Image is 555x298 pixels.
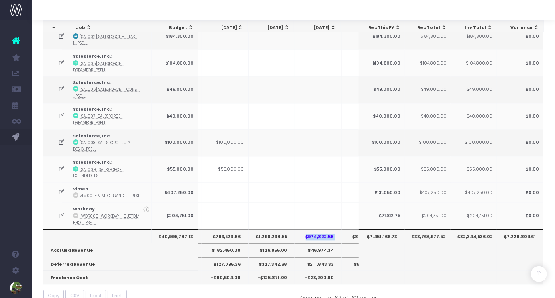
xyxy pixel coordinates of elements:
td: $49,000.00 [450,76,497,103]
div: Budget [159,25,194,31]
td: $55,000.00 [450,156,497,182]
td: $184,300.00 [450,23,497,50]
td: $49,000.00 [358,76,405,103]
th: Rec This FY: activate to sort column ascending [359,20,405,35]
td: $407,250.00 [404,182,451,202]
div: Variance [504,25,539,31]
td: $40,000.00 [152,103,198,129]
td: $0.00 [497,156,543,182]
td: $0.00 [497,49,543,76]
div: [DATE] [301,25,336,31]
td: $100,000.00 [404,129,451,156]
strong: Salesforce, Inc. [73,80,111,86]
th: $7,451,166.73 [358,229,405,243]
td: $40,000.00 [450,103,497,129]
td: $0.00 [497,129,543,156]
td: $0.00 [497,23,543,50]
th: Budget: activate to sort column ascending [152,20,198,35]
td: $49,000.00 [404,76,451,103]
strong: Salesforce, Inc. [73,159,111,165]
td: : [69,202,152,229]
th: $62,000.00 [342,257,388,271]
td: $55,000.00 [202,156,249,182]
div: Rec This FY [366,25,400,31]
th: Rec Total: activate to sort column ascending [405,20,451,35]
abbr: [SAL007] Salesforce - Dreamforce Sprint - Brand - Upsell [73,114,124,125]
abbr: [SAL002] Salesforce - Phase 1.5 Pressure Test - Brand - Upsell [73,34,137,45]
strong: Salesforce, Inc. [73,106,111,112]
td: $131,050.00 [358,182,405,202]
th: $974,822.58 [295,229,342,243]
abbr: VIM001 - Vimeo Brand Refresh [80,193,141,198]
abbr: [SAL006] Salesforce - Icons - Brand - Upsell [73,87,140,98]
th: Freelance Cost [43,271,198,284]
th: $127,095.36 [202,257,249,271]
th: -$125,871.00 [249,271,295,284]
td: $55,000.00 [152,156,198,182]
td: $104,800.00 [152,49,198,76]
th: $796,523.86 [202,229,249,243]
th: $211,843.33 [295,257,342,271]
abbr: [SAL009] Salesforce - Extended July Support - Brand - Upsell [73,167,125,178]
td: $104,800.00 [404,49,451,76]
td: $104,800.00 [450,49,497,76]
th: Accrued Revenue [43,243,198,257]
div: [DATE] [208,25,243,31]
td: $40,000.00 [404,103,451,129]
td: $71,812.75 [358,202,405,229]
td: $204,751.00 [152,202,198,229]
strong: Vimeo [73,186,89,192]
td: $204,751.00 [404,202,451,229]
td: $0.00 [497,182,543,202]
td: $40,000.00 [358,103,405,129]
th: $40,995,787.13 [152,229,198,243]
td: : [69,156,152,182]
abbr: [WOR005] Workday - Custom Photoshoot - Upsell [73,214,140,225]
td: : [69,76,152,103]
td: : [69,182,152,202]
td: $100,000.00 [152,129,198,156]
td: $407,250.00 [152,182,198,202]
th: -$23,200.00 [295,271,342,284]
th: $126,955.00 [249,243,295,257]
strong: Salesforce, Inc. [73,53,111,59]
th: $327,342.68 [249,257,295,271]
td: $104,800.00 [358,49,405,76]
td: : [69,49,152,76]
td: $184,300.00 [152,23,198,50]
div: Rec Total [412,25,447,31]
td: $204,751.00 [450,202,497,229]
td: $55,000.00 [404,156,451,182]
img: images/default_profile_image.png [10,282,22,294]
th: : activate to sort column descending [43,20,68,35]
th: Inv Total: activate to sort column ascending [451,20,497,35]
th: $33,766,977.52 [404,229,451,243]
th: Aug 25: activate to sort column ascending [248,20,294,35]
abbr: [SAL005] Salesforce - Dreamforce Theme - Brand - Upsell [73,61,124,72]
td: $100,000.00 [358,129,405,156]
th: $1,290,238.55 [249,229,295,243]
td: $49,000.00 [152,76,198,103]
th: $46,974.34 [295,243,342,257]
th: Deferred Revenue [43,257,198,271]
td: : [69,23,152,50]
th: $182,450.00 [202,243,249,257]
div: Job [76,25,149,31]
td: $55,000.00 [358,156,405,182]
strong: Salesforce, Inc. [73,27,111,33]
td: : [69,103,152,129]
th: -$80,504.00 [202,271,249,284]
th: Jul 25: activate to sort column ascending [201,20,247,35]
td: : [69,129,152,156]
strong: Workday [73,206,95,212]
td: $184,300.00 [404,23,451,50]
div: [DATE] [348,25,382,31]
td: $0.00 [497,103,543,129]
td: $0.00 [497,202,543,229]
div: Inv Total [458,25,492,31]
div: [DATE] [255,25,290,31]
td: $100,000.00 [202,129,249,156]
td: $407,250.00 [450,182,497,202]
strong: Salesforce, Inc. [73,133,111,139]
th: Variance: activate to sort column ascending [497,20,544,35]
